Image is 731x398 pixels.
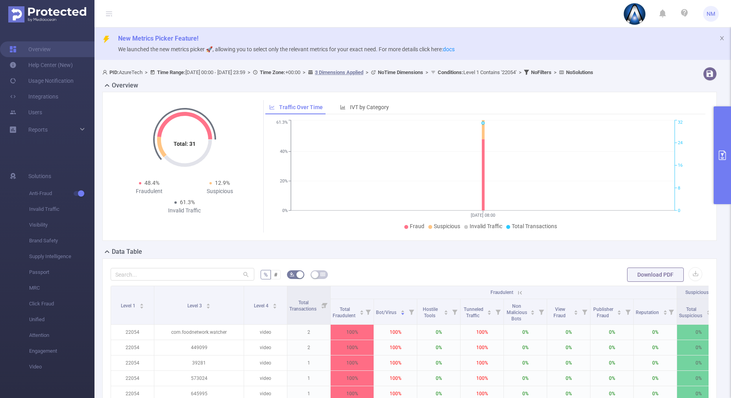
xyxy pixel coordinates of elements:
[678,140,683,145] tspan: 24
[112,247,142,257] h2: Data Table
[102,69,593,75] span: AzureTech [DATE] 00:00 - [DATE] 23:59 +00:00
[678,186,680,191] tspan: 8
[663,309,667,311] i: icon: caret-up
[280,149,288,154] tspan: 40%
[112,81,138,90] h2: Overview
[206,305,210,308] i: icon: caret-down
[215,180,230,186] span: 12.9%
[29,217,94,233] span: Visibility
[29,359,94,375] span: Video
[677,371,720,386] p: 0%
[574,309,578,314] div: Sort
[423,307,438,318] span: Hostile Tools
[376,310,398,315] span: Bot/Virus
[444,312,448,314] i: icon: caret-down
[374,325,417,340] p: 100%
[492,299,503,324] i: Filter menu
[29,327,94,343] span: Attention
[300,69,308,75] span: >
[378,69,423,75] b: No Time Dimensions
[139,302,144,307] div: Sort
[282,208,288,213] tspan: 0%
[487,309,492,314] div: Sort
[333,307,357,318] span: Total Fraudulent
[254,303,270,309] span: Level 4
[374,355,417,370] p: 100%
[9,41,51,57] a: Overview
[149,206,220,215] div: Invalid Traffic
[29,280,94,296] span: MRC
[617,309,622,314] div: Sort
[678,120,683,125] tspan: 32
[9,57,73,73] a: Help Center (New)
[487,309,492,311] i: icon: caret-up
[706,309,711,314] div: Sort
[28,168,51,184] span: Solutions
[331,371,374,386] p: 100%
[461,325,503,340] p: 100%
[118,46,455,52] span: We launched the new metrics picker 🚀, allowing you to select only the relevant metrics for your e...
[410,223,424,229] span: Fraud
[400,312,405,314] i: icon: caret-down
[245,69,253,75] span: >
[590,371,633,386] p: 0%
[359,312,364,314] i: icon: caret-down
[276,120,288,125] tspan: 61.3%
[315,69,363,75] u: 3 Dimensions Applied
[590,355,633,370] p: 0%
[244,371,287,386] p: video
[634,325,677,340] p: 0%
[634,371,677,386] p: 0%
[677,325,720,340] p: 0%
[547,355,590,370] p: 0%
[142,69,150,75] span: >
[400,309,405,314] div: Sort
[531,309,535,311] i: icon: caret-up
[636,310,660,315] span: Reputation
[423,69,431,75] span: >
[157,69,185,75] b: Time Range:
[490,290,513,295] span: Fraudulent
[551,69,559,75] span: >
[102,35,110,43] i: icon: thunderbolt
[174,141,196,147] tspan: Total: 31
[516,69,524,75] span: >
[579,299,590,324] i: Filter menu
[264,272,268,278] span: %
[504,371,547,386] p: 0%
[634,355,677,370] p: 0%
[29,264,94,280] span: Passport
[504,355,547,370] p: 0%
[487,312,492,314] i: icon: caret-down
[340,104,346,110] i: icon: bar-chart
[590,340,633,355] p: 0%
[111,371,154,386] p: 22054
[574,312,578,314] i: icon: caret-down
[374,371,417,386] p: 100%
[449,299,460,324] i: Filter menu
[280,179,288,184] tspan: 20%
[320,272,325,277] i: icon: table
[363,299,374,324] i: Filter menu
[438,69,516,75] span: Level 1 Contains '22054'
[144,180,159,186] span: 48.4%
[180,199,195,205] span: 61.3%
[114,187,185,195] div: Fraudulent
[29,312,94,327] span: Unified
[118,35,198,42] span: New Metrics Picker Feature!
[663,312,667,314] i: icon: caret-down
[121,303,137,309] span: Level 1
[617,309,622,311] i: icon: caret-up
[617,312,622,314] i: icon: caret-down
[530,309,535,314] div: Sort
[359,309,364,311] i: icon: caret-up
[29,249,94,264] span: Supply Intelligence
[274,272,278,278] span: #
[244,325,287,340] p: video
[461,340,503,355] p: 100%
[9,89,58,104] a: Integrations
[154,340,244,355] p: 449099
[287,325,330,340] p: 2
[331,340,374,355] p: 100%
[507,303,527,322] span: Non Malicious Bots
